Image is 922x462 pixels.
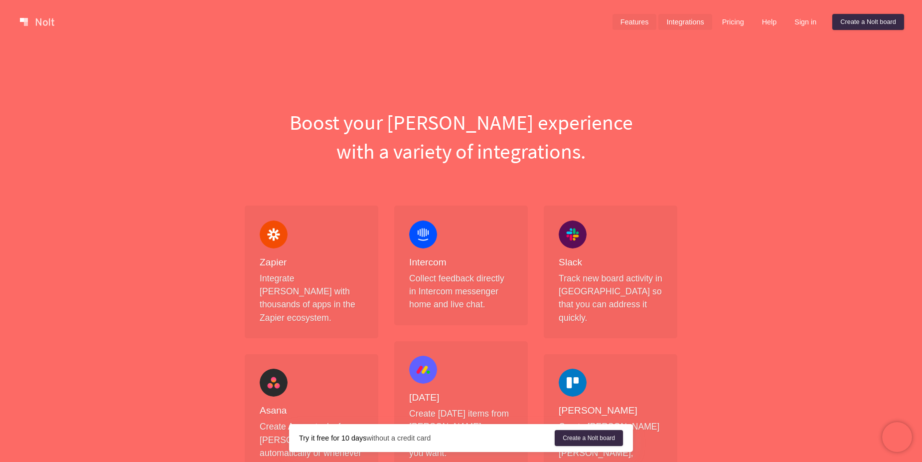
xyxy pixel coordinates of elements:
h4: Zapier [260,256,363,269]
h4: Slack [559,256,662,269]
a: Features [613,14,657,30]
h1: Boost your [PERSON_NAME] experience with a variety of integrations. [237,108,685,166]
a: Sign in [786,14,824,30]
a: Help [754,14,785,30]
p: Track new board activity in [GEOGRAPHIC_DATA] so that you can address it quickly. [559,272,662,325]
h4: [DATE] [409,392,513,404]
p: Collect feedback directly in Intercom messenger home and live chat. [409,272,513,311]
iframe: Chatra live chat [882,422,912,452]
p: Integrate [PERSON_NAME] with thousands of apps in the Zapier ecosystem. [260,272,363,325]
h4: Asana [260,405,363,417]
a: Create a Nolt board [555,430,623,446]
p: Create [DATE] items from [PERSON_NAME], automatically or whenever you want. [409,407,513,460]
h4: Intercom [409,256,513,269]
h4: [PERSON_NAME] [559,405,662,417]
a: Integrations [658,14,712,30]
div: without a credit card [299,433,555,443]
a: Create a Nolt board [832,14,904,30]
a: Pricing [714,14,752,30]
strong: Try it free for 10 days [299,434,366,442]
